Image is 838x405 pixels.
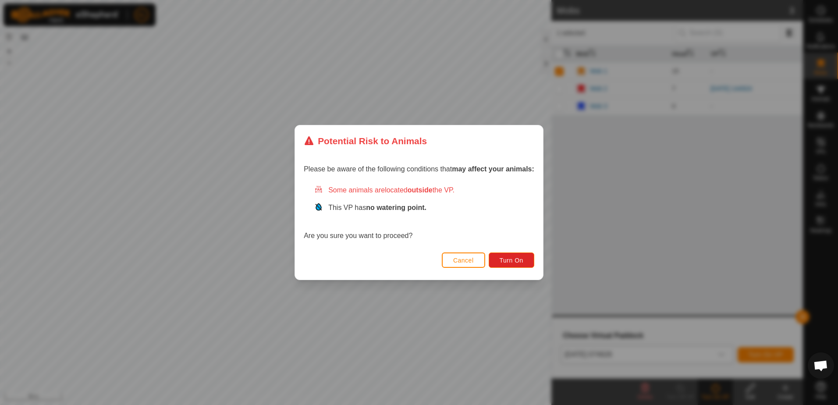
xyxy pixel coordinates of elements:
[304,185,534,241] div: Are you sure you want to proceed?
[408,186,433,194] strong: outside
[385,186,455,194] span: located the VP.
[304,134,427,148] div: Potential Risk to Animals
[452,165,534,173] strong: may affect your animals:
[442,252,485,268] button: Cancel
[366,204,426,211] strong: no watering point.
[328,204,426,211] span: This VP has
[453,257,474,264] span: Cancel
[314,185,534,195] div: Some animals are
[500,257,523,264] span: Turn On
[808,352,834,379] div: Open chat
[489,252,534,268] button: Turn On
[304,165,534,173] span: Please be aware of the following conditions that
